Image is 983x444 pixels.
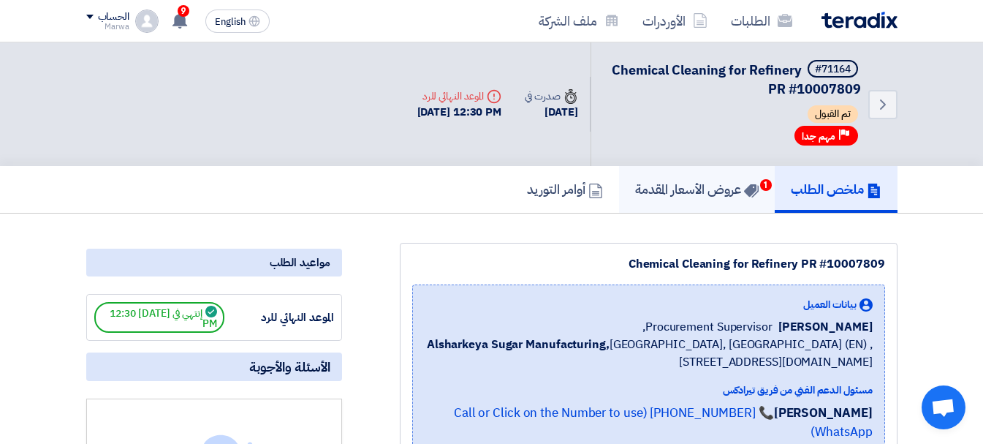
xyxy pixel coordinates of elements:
[803,297,857,312] span: بيانات العميل
[760,179,772,191] span: 1
[808,105,858,123] span: تم القبول
[527,4,631,38] a: ملف الشركة
[802,129,835,143] span: مهم جدا
[417,89,502,104] div: الموعد النهائي للرد
[98,11,129,23] div: الحساب
[425,336,873,371] span: [GEOGRAPHIC_DATA], [GEOGRAPHIC_DATA] (EN) ,[STREET_ADDRESS][DOMAIN_NAME]
[135,10,159,33] img: profile_test.png
[525,104,577,121] div: [DATE]
[719,4,804,38] a: الطلبات
[94,302,224,333] span: إنتهي في [DATE] 12:30 PM
[642,318,773,336] span: Procurement Supervisor,
[205,10,270,33] button: English
[249,358,330,375] span: الأسئلة والأجوبة
[815,64,851,75] div: #71164
[635,181,759,197] h5: عروض الأسعار المقدمة
[86,249,342,276] div: مواعيد الطلب
[178,5,189,17] span: 9
[525,89,577,104] div: صدرت في
[412,255,885,273] div: Chemical Cleaning for Refinery PR #10007809
[427,336,610,353] b: Alsharkeya Sugar Manufacturing,
[511,166,619,213] a: أوامر التوريد
[791,181,881,197] h5: ملخص الطلب
[821,12,897,29] img: Teradix logo
[425,383,873,398] div: مسئول الدعم الفني من فريق تيرادكس
[86,23,129,31] div: Marwa
[224,309,334,326] div: الموعد النهائي للرد
[609,60,861,98] h5: Chemical Cleaning for Refinery PR #10007809
[631,4,719,38] a: الأوردرات
[417,104,502,121] div: [DATE] 12:30 PM
[775,166,897,213] a: ملخص الطلب
[778,318,873,336] span: [PERSON_NAME]
[774,404,873,422] strong: [PERSON_NAME]
[454,404,873,441] a: 📞 [PHONE_NUMBER] (Call or Click on the Number to use WhatsApp)
[527,181,603,197] h5: أوامر التوريد
[922,385,965,429] a: Open chat
[612,60,861,99] span: Chemical Cleaning for Refinery PR #10007809
[215,17,246,27] span: English
[619,166,775,213] a: عروض الأسعار المقدمة1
